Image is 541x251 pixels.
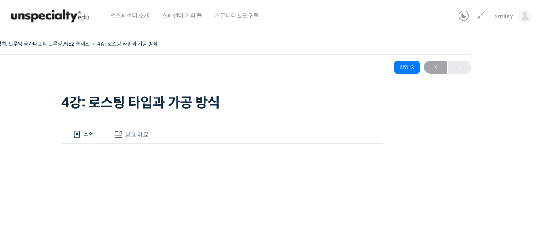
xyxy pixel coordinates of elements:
a: ←이전 [424,61,447,74]
div: 진행 중 [394,61,420,74]
span: ← [424,62,447,73]
span: smiley [495,12,513,20]
span: 수업 [83,131,94,139]
span: 참고 자료 [125,131,148,139]
h1: 4강: 로스팅 타입과 가공 방식 [61,95,383,111]
a: 4강: 로스팅 타입과 가공 방식 [97,41,158,47]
